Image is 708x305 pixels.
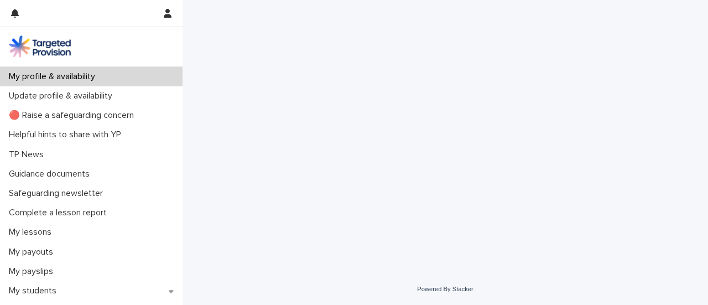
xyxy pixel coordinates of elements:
[4,266,62,277] p: My payslips
[4,227,60,237] p: My lessons
[9,35,71,58] img: M5nRWzHhSzIhMunXDL62
[4,169,98,179] p: Guidance documents
[417,286,473,292] a: Powered By Stacker
[4,149,53,160] p: TP News
[4,110,143,121] p: 🔴 Raise a safeguarding concern
[4,208,116,218] p: Complete a lesson report
[4,286,65,296] p: My students
[4,188,112,199] p: Safeguarding newsletter
[4,71,104,82] p: My profile & availability
[4,130,130,140] p: Helpful hints to share with YP
[4,247,62,257] p: My payouts
[4,91,121,101] p: Update profile & availability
